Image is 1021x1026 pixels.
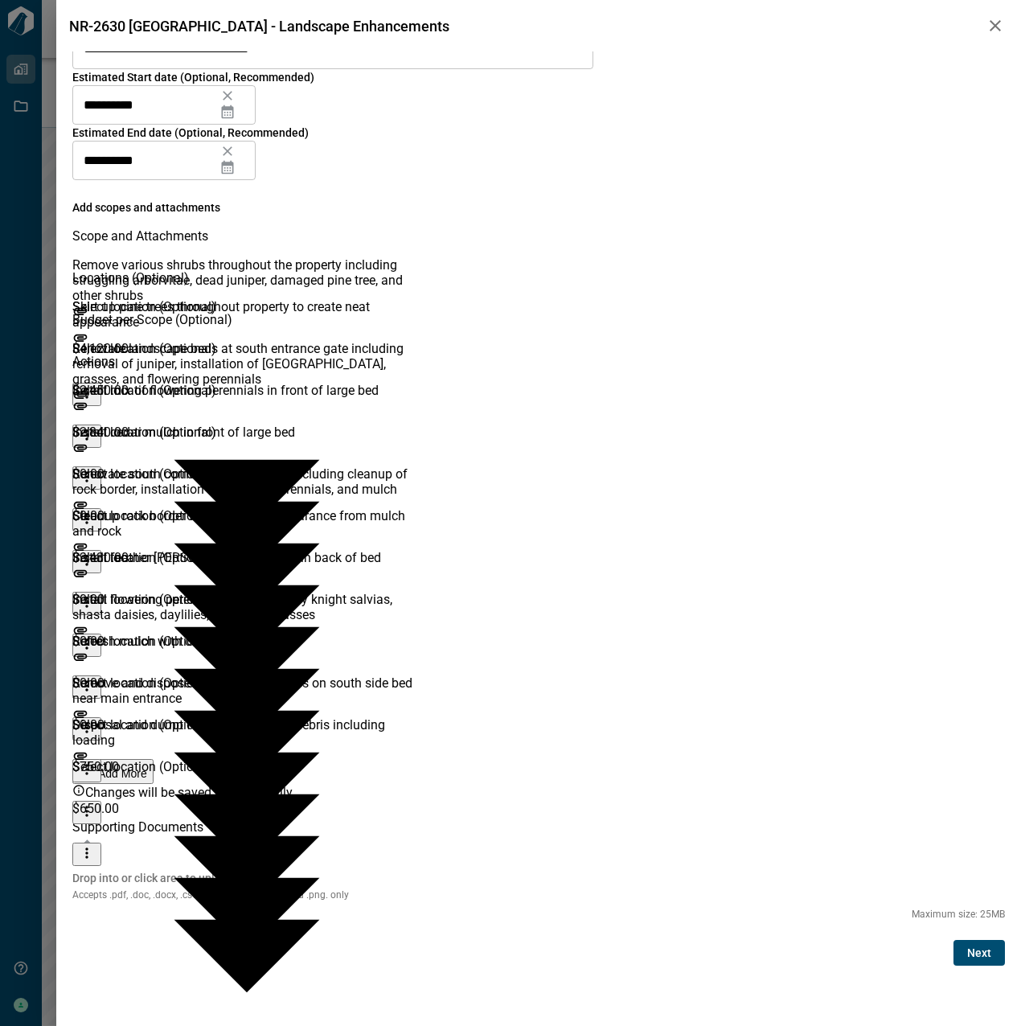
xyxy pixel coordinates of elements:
[72,257,403,303] span: Remove various shrubs throughout the property including struggling arborvitae, dead juniper, dama...
[72,341,404,387] span: Renovate landscape beds at south entrance gate including removal of juniper, installation of [GEO...
[72,425,295,440] span: Install cedar mulch in front of large bed
[72,383,379,398] span: Install mix of flowering perennials in front of large bed
[72,908,1005,921] span: Maximum size: 25MB
[72,801,119,816] span: $650.00
[72,634,255,649] span: Refresh mulch with cedar mulch
[72,759,216,774] span: Select location (Optional)
[72,675,412,706] span: Remove and dispose of low grow junipers on south side bed near main entrance
[72,717,385,748] span: Disposal and dump fees for landscape debris including loading
[72,843,101,866] button: more
[72,299,370,330] span: Skirt up pine trees throughout property to create neat appearance
[66,18,449,35] span: NR-2630 [GEOGRAPHIC_DATA] - Landscape Enhancements
[72,215,421,257] div: Scope and Attachments
[72,201,220,214] span: Add scopes and attachments
[953,940,1005,966] button: Next
[967,945,991,961] span: Next
[72,508,405,539] span: Cleanup rock border to create neat appearance from mulch and rock
[72,550,381,565] span: Install feather [PERSON_NAME] grasses in back of bed
[72,466,408,497] span: Renovate south corner monument bed including cleanup of rock border, installation of grasses, per...
[72,126,309,139] span: Estimated End date (Optional, Recommended)
[72,592,392,622] span: Install flowering perennials including may knight salvias, shasta daisies, daylilies, blue stem g...
[72,71,314,84] span: Estimated Start date (Optional, Recommended)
